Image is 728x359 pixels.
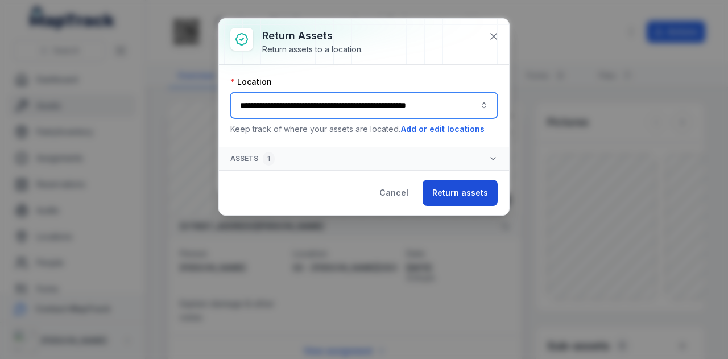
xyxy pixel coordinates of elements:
button: Assets1 [219,147,509,170]
button: Add or edit locations [400,123,485,135]
span: Assets [230,152,275,166]
div: 1 [263,152,275,166]
p: Keep track of where your assets are located. [230,123,498,135]
label: Location [230,76,272,88]
h3: Return assets [262,28,363,44]
button: Return assets [423,180,498,206]
button: Cancel [370,180,418,206]
div: Return assets to a location. [262,44,363,55]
